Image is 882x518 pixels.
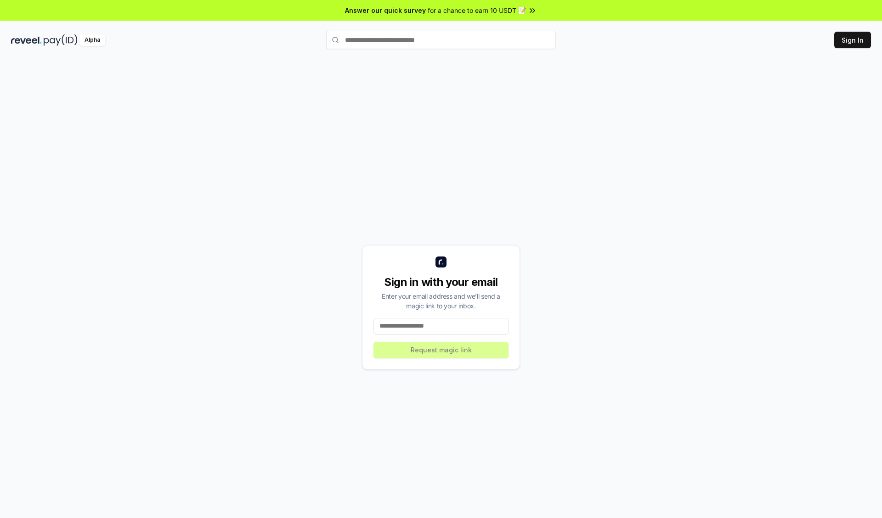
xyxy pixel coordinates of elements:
button: Sign In [834,32,871,48]
span: for a chance to earn 10 USDT 📝 [428,6,526,15]
img: reveel_dark [11,34,42,46]
div: Sign in with your email [373,275,509,290]
img: logo_small [435,256,447,267]
div: Enter your email address and we’ll send a magic link to your inbox. [373,291,509,311]
div: Alpha [79,34,105,46]
span: Answer our quick survey [345,6,426,15]
img: pay_id [44,34,78,46]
